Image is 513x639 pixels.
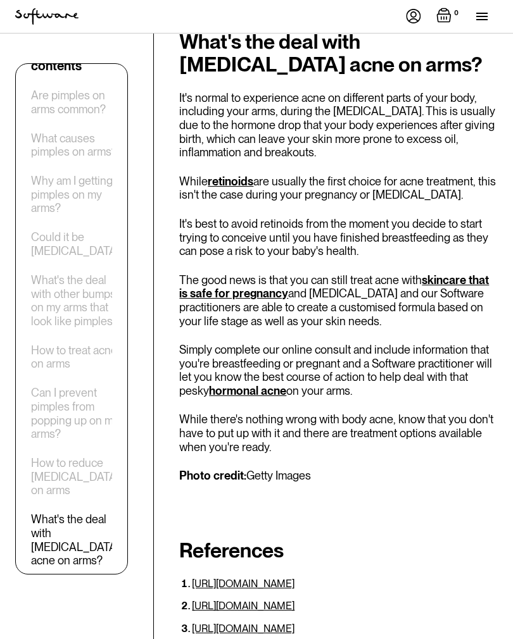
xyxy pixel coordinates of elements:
a: What causes pimples on arms? [31,132,125,159]
h2: What's the deal with [MEDICAL_DATA] acne on arms? [179,30,498,76]
p: It's best to avoid retinoids from the moment you decide to start trying to conceive until you hav... [179,217,498,258]
img: Software Logo [15,8,79,25]
a: How to reduce [MEDICAL_DATA] on arms [31,456,125,497]
a: [URL][DOMAIN_NAME] [192,600,294,612]
a: skincare that is safe for pregnancy [179,273,489,301]
strong: Photo credit: [179,469,246,482]
p: The good news is that you can still treat acne with and [MEDICAL_DATA] and our Software practitio... [179,273,498,328]
a: Why am I getting pimples on my arms? [31,174,125,215]
a: [URL][DOMAIN_NAME] [192,623,294,635]
a: What's the deal with other bumps on my arms that look like pimples? [31,273,125,328]
p: It's normal to experience acne on different parts of your body, including your arms, during the [... [179,91,498,159]
a: home [15,8,79,25]
p: Getty Images [179,469,498,483]
a: How to treat acne on arms [31,344,125,371]
a: Are pimples on arms common? [31,89,125,116]
a: Can I prevent pimples from popping up on my arms? [31,386,125,440]
p: While are usually the first choice for acne treatment, this isn't the case during your pregnancy ... [179,175,498,202]
h2: References [179,538,498,562]
a: retinoids [208,175,253,188]
p: Simply complete our online consult and include information that you're breastfeeding or pregnant ... [179,343,498,397]
p: While there's nothing wrong with body acne, know that you don't have to put up with it and there ... [179,413,498,454]
div: 0 [452,8,461,19]
a: Open empty cart [436,8,461,25]
a: What's the deal with [MEDICAL_DATA] acne on arms? [31,512,125,567]
a: Could it be [MEDICAL_DATA]? [31,230,125,257]
a: [URL][DOMAIN_NAME] [192,578,294,590]
a: hormonal acne [209,384,286,397]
